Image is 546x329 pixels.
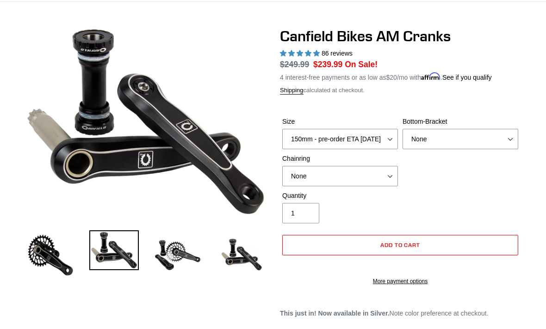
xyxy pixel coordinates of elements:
[322,50,353,57] span: 86 reviews
[280,28,521,45] h1: Canfield Bikes AM Cranks
[421,73,441,81] span: Affirm
[25,231,75,281] img: Load image into Gallery viewer, Canfield Bikes AM Cranks
[89,231,139,271] img: Load image into Gallery viewer, Canfield Cranks
[280,309,521,319] p: Note color preference at checkout.
[282,278,518,286] a: More payment options
[282,191,398,201] label: Quantity
[282,117,398,127] label: Size
[442,74,492,82] a: See if you qualify - Learn more about Affirm Financing (opens in modal)
[280,310,390,317] strong: This just in! Now available in Silver.
[280,71,492,83] p: 4 interest-free payments or as low as /mo with .
[282,235,518,256] button: Add to cart
[380,242,421,249] span: Add to cart
[280,60,309,70] s: $249.99
[313,60,342,70] span: $239.99
[280,87,304,95] a: Shipping
[280,86,521,95] div: calculated at checkout.
[403,117,518,127] label: Bottom-Bracket
[386,74,397,82] span: $20
[282,154,398,164] label: Chainring
[153,231,203,281] img: Load image into Gallery viewer, Canfield Bikes AM Cranks
[345,59,378,71] span: On Sale!
[280,50,322,57] span: 4.97 stars
[217,231,267,281] img: Load image into Gallery viewer, CANFIELD-AM_DH-CRANKS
